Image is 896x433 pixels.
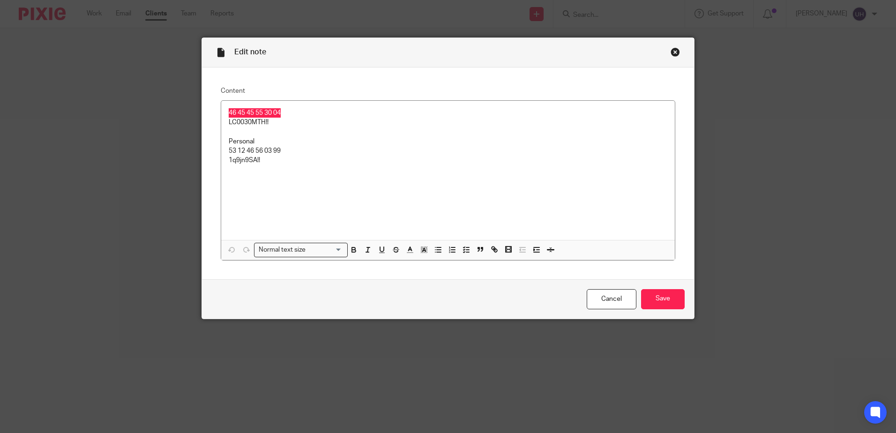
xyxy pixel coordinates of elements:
label: Content [221,86,675,96]
span: Normal text size [256,245,307,255]
div: Search for option [254,243,348,257]
input: Search for option [308,245,342,255]
p: Personal [229,137,667,146]
a: Cancel [587,289,636,309]
p: 46 45 45 55 30 04 [229,108,667,118]
p: LC0030MTH!! [229,118,667,127]
p: 1q9jn9SA!! [229,156,667,165]
span: Edit note [234,48,266,56]
input: Save [641,289,685,309]
div: Close this dialog window [671,47,680,57]
p: 53 12 46 56 03 99 [229,146,667,156]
